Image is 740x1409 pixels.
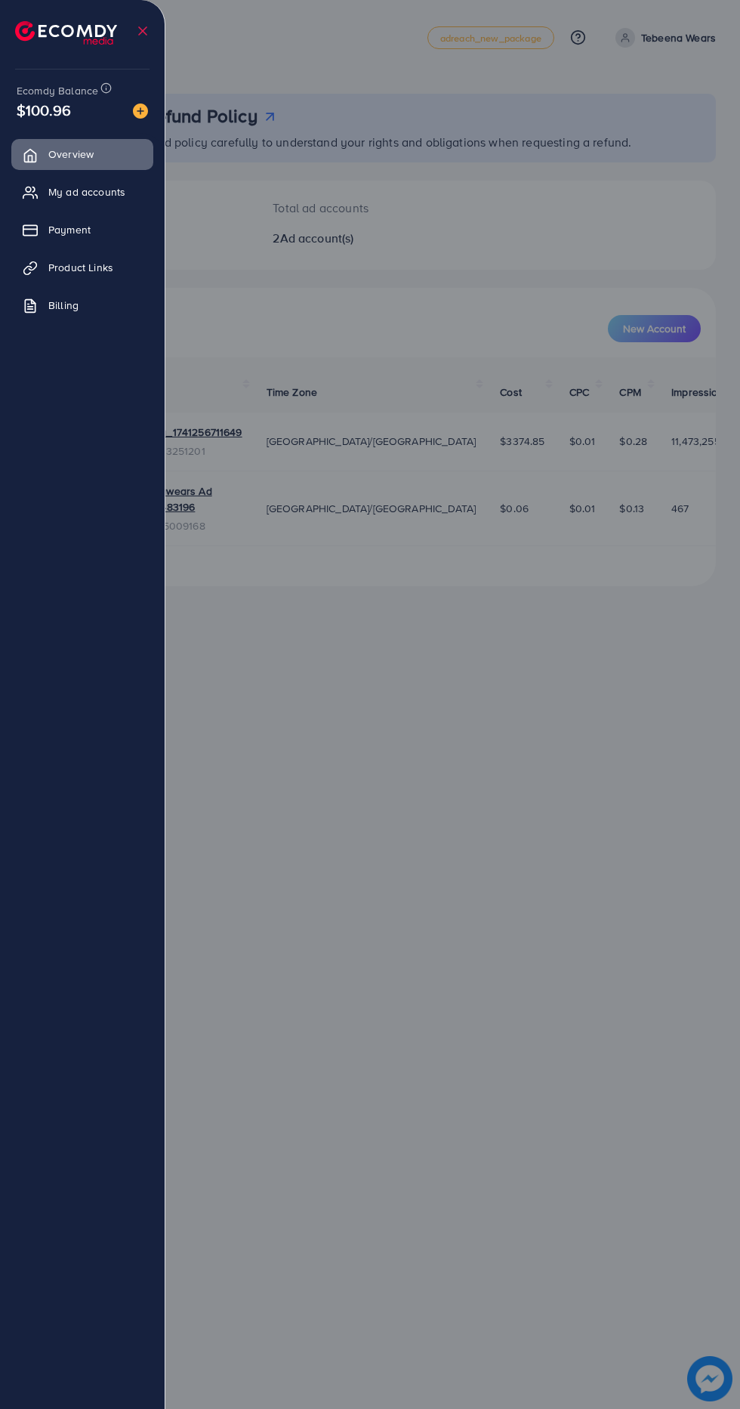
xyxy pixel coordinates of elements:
a: Overview [11,139,153,169]
a: Billing [11,290,153,320]
span: My ad accounts [48,184,125,199]
span: Overview [48,147,94,162]
span: Product Links [48,260,113,275]
img: logo [15,21,117,45]
a: My ad accounts [11,177,153,207]
a: Payment [11,215,153,245]
img: image [133,104,148,119]
a: Product Links [11,252,153,283]
span: Ecomdy Balance [17,83,98,98]
span: Payment [48,222,91,237]
span: Billing [48,298,79,313]
span: $100.96 [17,99,71,121]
